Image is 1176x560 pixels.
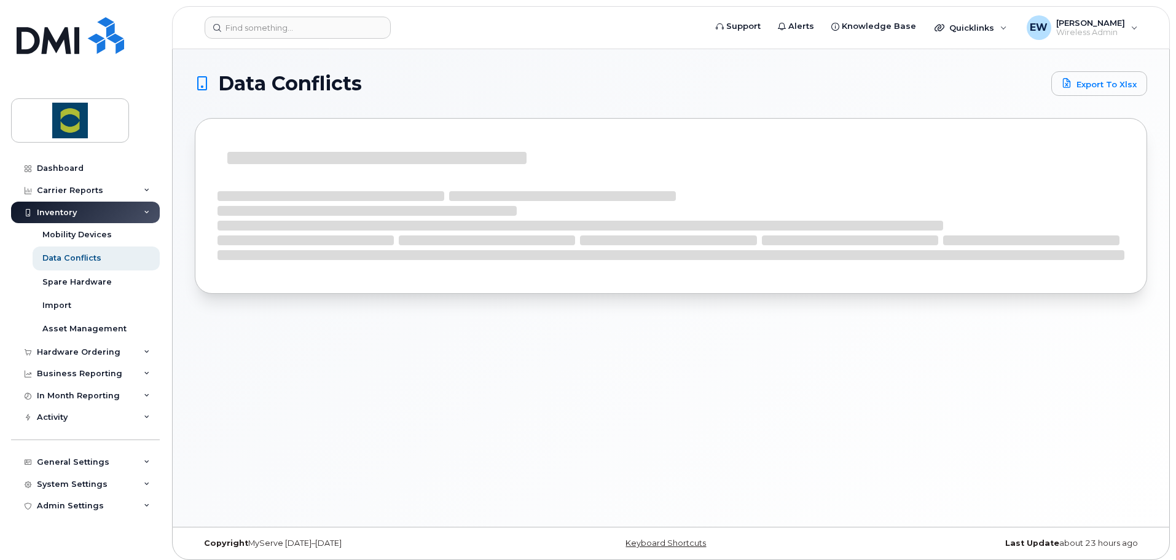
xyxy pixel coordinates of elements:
[829,538,1147,548] div: about 23 hours ago
[195,538,512,548] div: MyServe [DATE]–[DATE]
[218,74,362,93] span: Data Conflicts
[1051,71,1147,96] a: Export to Xlsx
[1005,538,1059,548] strong: Last Update
[204,538,248,548] strong: Copyright
[625,538,706,548] a: Keyboard Shortcuts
